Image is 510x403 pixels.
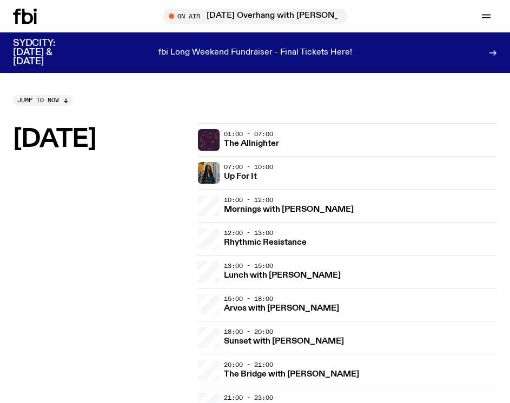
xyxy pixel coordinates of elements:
span: 07:00 - 10:00 [224,163,273,171]
a: Jim Kretschmer in a really cute outfit with cute braids, standing on a train holding up a peace s... [198,195,220,217]
a: Simon Caldwell stands side on, looking downwards. He has headphones on. Behind him is a brightly ... [198,327,220,348]
a: Amelia Sparke is wearing a black hoodie and pants, leaning against a blue, green and pink wall wi... [198,360,220,381]
h3: Up For It [224,173,257,181]
h3: Lunch with [PERSON_NAME] [224,272,341,280]
h3: The Bridge with [PERSON_NAME] [224,371,359,379]
a: Up For It [224,171,257,181]
button: On Air[DATE] Overhang with [PERSON_NAME] [163,9,347,24]
h3: Rhythmic Resistance [224,239,307,247]
span: 18:00 - 20:00 [224,327,273,336]
span: Jump to now [17,97,59,103]
span: 15:00 - 18:00 [224,294,273,303]
a: Rhythmic Resistance [224,237,307,247]
img: Ify - a Brown Skin girl with black braided twists, looking up to the side with her tongue stickin... [198,162,220,184]
button: Jump to now [13,95,73,106]
p: fbi Long Weekend Fundraiser - Final Tickets Here! [158,48,352,58]
h3: The Allnighter [224,140,279,148]
h3: Arvos with [PERSON_NAME] [224,305,339,313]
span: 10:00 - 12:00 [224,196,273,204]
span: 13:00 - 15:00 [224,261,273,270]
h3: Mornings with [PERSON_NAME] [224,206,354,214]
a: Arvos with [PERSON_NAME] [224,303,339,313]
h2: [DATE] [13,127,189,152]
a: The Allnighter [224,138,279,148]
span: 21:00 - 23:00 [224,393,273,402]
a: Sunset with [PERSON_NAME] [224,335,344,346]
h3: SYDCITY: [DATE] & [DATE] [13,39,82,66]
h3: Sunset with [PERSON_NAME] [224,338,344,346]
a: The Bridge with [PERSON_NAME] [224,368,359,379]
span: 20:00 - 21:00 [224,360,273,369]
a: Bri is smiling and wearing a black t-shirt. She is standing in front of a lush, green field. Ther... [198,294,220,315]
span: 01:00 - 07:00 [224,130,273,138]
a: Mornings with [PERSON_NAME] [224,204,354,214]
a: Attu crouches on gravel in front of a brown wall. They are wearing a white fur coat with a hood, ... [198,228,220,250]
span: 12:00 - 13:00 [224,229,273,237]
a: Lunch with [PERSON_NAME] [224,270,341,280]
